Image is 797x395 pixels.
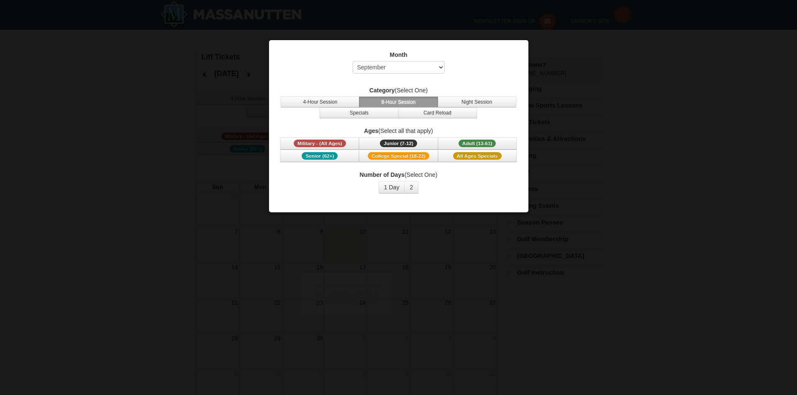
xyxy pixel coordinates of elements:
[302,273,392,315] div: Please select at least one Age Category (above) to view pricing on calendar.
[453,152,502,160] span: All Ages Specials
[279,171,518,179] label: (Select One)
[320,107,398,118] button: Specials
[398,107,477,118] button: Card Reload
[438,150,517,162] button: All Ages Specials
[359,97,438,107] button: 8-Hour Session
[294,140,346,147] span: Military - (All Ages)
[404,181,418,194] button: 2
[280,150,359,162] button: Senior (62+)
[302,152,338,160] span: Senior (62+)
[359,150,438,162] button: College Special (18-22)
[390,51,407,58] strong: Month
[280,137,359,150] button: Military - (All Ages)
[369,87,395,94] strong: Category
[438,97,516,107] button: Night Session
[279,86,518,94] label: (Select One)
[281,97,359,107] button: 4-Hour Session
[368,152,429,160] span: College Special (18-22)
[438,137,517,150] button: Adult (13-61)
[360,171,405,178] strong: Number of Days
[279,127,518,135] label: (Select all that apply)
[364,127,378,134] strong: Ages
[379,181,405,194] button: 1 Day
[380,140,417,147] span: Junior (7-12)
[359,137,438,150] button: Junior (7-12)
[459,140,496,147] span: Adult (13-61)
